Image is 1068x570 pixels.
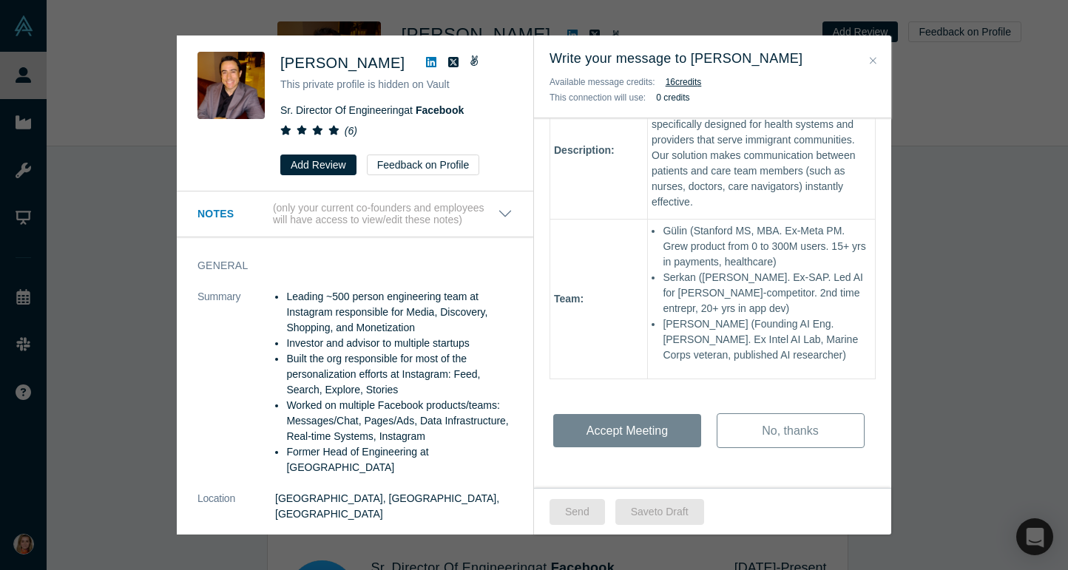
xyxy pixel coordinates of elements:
[197,52,265,119] img: Rodrigo Schmidt's Profile Image
[656,92,689,103] b: 0 credits
[280,155,356,175] button: Add Review
[416,104,464,116] a: Facebook
[865,52,881,69] button: Close
[550,499,605,525] button: Send
[275,491,513,522] dd: [GEOGRAPHIC_DATA], [GEOGRAPHIC_DATA], [GEOGRAPHIC_DATA]
[286,289,513,336] li: Leading ~500 person engineering team at Instagram responsible for Media, Discovery, Shopping, and...
[280,55,405,71] span: [PERSON_NAME]
[286,351,513,398] li: Built the org responsible for most of the personalization efforts at Instagram: Feed, Search, Exp...
[286,444,513,475] li: Former Head of Engineering at [GEOGRAPHIC_DATA]
[280,104,464,116] span: Sr. Director Of Engineering at
[197,258,492,274] h3: General
[273,202,498,227] p: (only your current co-founders and employees will have access to view/edit these notes)
[666,75,702,89] button: 16credits
[280,77,513,92] p: This private profile is hidden on Vault
[197,289,275,491] dt: Summary
[345,125,357,137] i: ( 6 )
[550,77,655,87] span: Available message credits:
[197,202,513,227] button: Notes (only your current co-founders and employees will have access to view/edit these notes)
[197,206,270,222] h3: Notes
[367,155,480,175] button: Feedback on Profile
[615,499,704,525] button: Saveto Draft
[197,491,275,537] dt: Location
[550,49,876,69] h3: Write your message to [PERSON_NAME]
[286,336,513,351] li: Investor and advisor to multiple startups
[550,92,646,103] span: This connection will use:
[286,398,513,444] li: Worked on multiple Facebook products/teams: Messages/Chat, Pages/Ads, Data Infrastructure, Real-t...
